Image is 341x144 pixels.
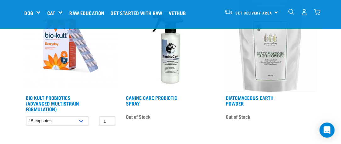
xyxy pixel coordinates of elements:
[25,9,33,17] a: Dog
[301,9,308,15] img: user.png
[236,12,272,14] span: Set Delivery Area
[47,9,55,17] a: Cat
[167,0,191,26] a: Vethub
[26,96,79,110] a: Bio Kult Probiotics (Advanced Multistrain Formulation)
[288,9,294,15] img: home-icon-1@2x.png
[226,112,250,121] span: Out of Stock
[314,9,321,15] img: home-icon@2x.png
[68,0,109,26] a: Raw Education
[109,0,167,26] a: Get started with Raw
[126,96,177,105] a: Canine Care Probiotic Spray
[126,112,151,121] span: Out of Stock
[224,9,233,15] img: van-moving.png
[320,123,335,138] div: Open Intercom Messenger
[226,96,274,105] a: Diatomaceous Earth Powder
[99,116,115,126] input: 1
